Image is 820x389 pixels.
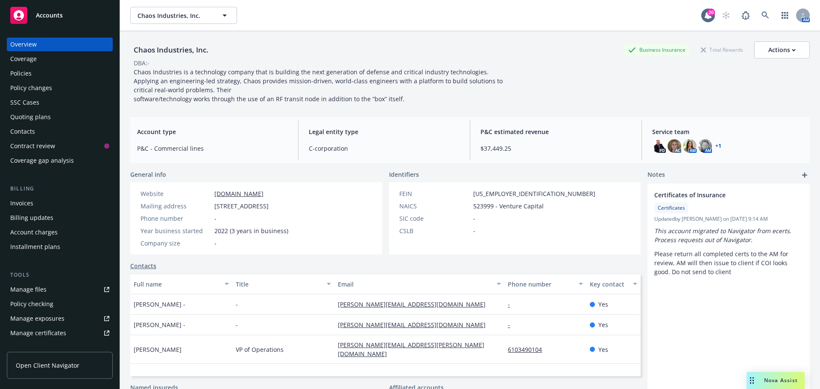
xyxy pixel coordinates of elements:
[130,170,166,179] span: General info
[7,154,113,167] a: Coverage gap analysis
[7,283,113,296] a: Manage files
[36,12,63,19] span: Accounts
[590,280,628,289] div: Key contact
[7,110,113,124] a: Quoting plans
[473,226,475,235] span: -
[10,81,52,95] div: Policy changes
[309,127,460,136] span: Legal entity type
[508,345,549,354] a: 6103490104
[334,274,504,294] button: Email
[10,297,53,311] div: Policy checking
[508,321,517,329] a: -
[7,211,113,225] a: Billing updates
[399,189,470,198] div: FEIN
[10,96,39,109] div: SSC Cases
[10,240,60,254] div: Installment plans
[658,204,685,212] span: Certificates
[10,67,32,80] div: Policies
[130,44,212,56] div: Chaos Industries, Inc.
[141,226,211,235] div: Year business started
[10,52,37,66] div: Coverage
[389,170,419,179] span: Identifiers
[134,300,185,309] span: [PERSON_NAME] -
[10,312,64,325] div: Manage exposures
[652,127,803,136] span: Service team
[10,341,53,354] div: Manage claims
[7,184,113,193] div: Billing
[399,214,470,223] div: SIC code
[7,81,113,95] a: Policy changes
[141,202,211,211] div: Mailing address
[10,110,51,124] div: Quoting plans
[747,372,805,389] button: Nova Assist
[508,280,573,289] div: Phone number
[16,361,79,370] span: Open Client Navigator
[504,274,586,294] button: Phone number
[130,274,232,294] button: Full name
[757,7,774,24] a: Search
[134,68,504,103] span: Chaos Industries is a technology company that is building the next generation of defense and crit...
[598,300,608,309] span: Yes
[137,144,288,153] span: P&C - Commercial lines
[232,274,334,294] button: Title
[473,214,475,223] span: -
[737,7,754,24] a: Report a Bug
[338,341,484,358] a: [PERSON_NAME][EMAIL_ADDRESS][PERSON_NAME][DOMAIN_NAME]
[7,312,113,325] span: Manage exposures
[586,274,641,294] button: Key contact
[10,38,37,51] div: Overview
[7,52,113,66] a: Coverage
[137,127,288,136] span: Account type
[236,345,284,354] span: VP of Operations
[130,261,156,270] a: Contacts
[598,345,608,354] span: Yes
[715,143,721,149] a: +1
[747,372,757,389] div: Drag to move
[7,96,113,109] a: SSC Cases
[7,341,113,354] a: Manage claims
[7,196,113,210] a: Invoices
[236,300,238,309] span: -
[10,125,35,138] div: Contacts
[214,190,264,198] a: [DOMAIN_NAME]
[134,345,182,354] span: [PERSON_NAME]
[10,283,47,296] div: Manage files
[141,214,211,223] div: Phone number
[10,196,33,210] div: Invoices
[7,125,113,138] a: Contacts
[399,226,470,235] div: CSLB
[214,226,288,235] span: 2022 (3 years in business)
[480,144,631,153] span: $37,449.25
[214,214,217,223] span: -
[130,7,237,24] button: Chaos Industries, Inc.
[654,215,803,223] span: Updated by [PERSON_NAME] on [DATE] 9:14 AM
[134,320,185,329] span: [PERSON_NAME] -
[754,41,810,58] button: Actions
[134,58,149,67] div: DBA: -
[654,190,781,199] span: Certificates of Insurance
[7,297,113,311] a: Policy checking
[10,225,58,239] div: Account charges
[768,42,796,58] div: Actions
[399,202,470,211] div: NAICS
[7,38,113,51] a: Overview
[473,202,544,211] span: 523999 - Venture Capital
[624,44,690,55] div: Business Insurance
[764,377,798,384] span: Nova Assist
[7,225,113,239] a: Account charges
[647,184,810,283] div: Certificates of InsuranceCertificatesUpdatedby [PERSON_NAME] on [DATE] 9:14 AMThis account migrat...
[776,7,794,24] a: Switch app
[698,139,712,153] img: photo
[10,326,66,340] div: Manage certificates
[7,3,113,27] a: Accounts
[473,189,595,198] span: [US_EMPLOYER_IDENTIFICATION_NUMBER]
[652,139,666,153] img: photo
[236,280,322,289] div: Title
[717,7,735,24] a: Start snowing
[799,170,810,180] a: add
[7,240,113,254] a: Installment plans
[697,44,747,55] div: Total Rewards
[7,67,113,80] a: Policies
[480,127,631,136] span: P&C estimated revenue
[141,189,211,198] div: Website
